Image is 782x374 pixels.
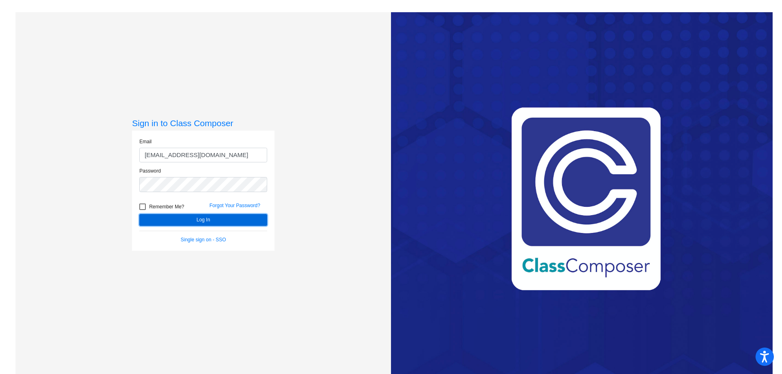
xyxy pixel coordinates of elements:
[132,118,275,128] h3: Sign in to Class Composer
[139,167,161,175] label: Password
[139,214,267,226] button: Log In
[149,202,184,212] span: Remember Me?
[181,237,226,243] a: Single sign on - SSO
[209,203,260,208] a: Forgot Your Password?
[139,138,152,145] label: Email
